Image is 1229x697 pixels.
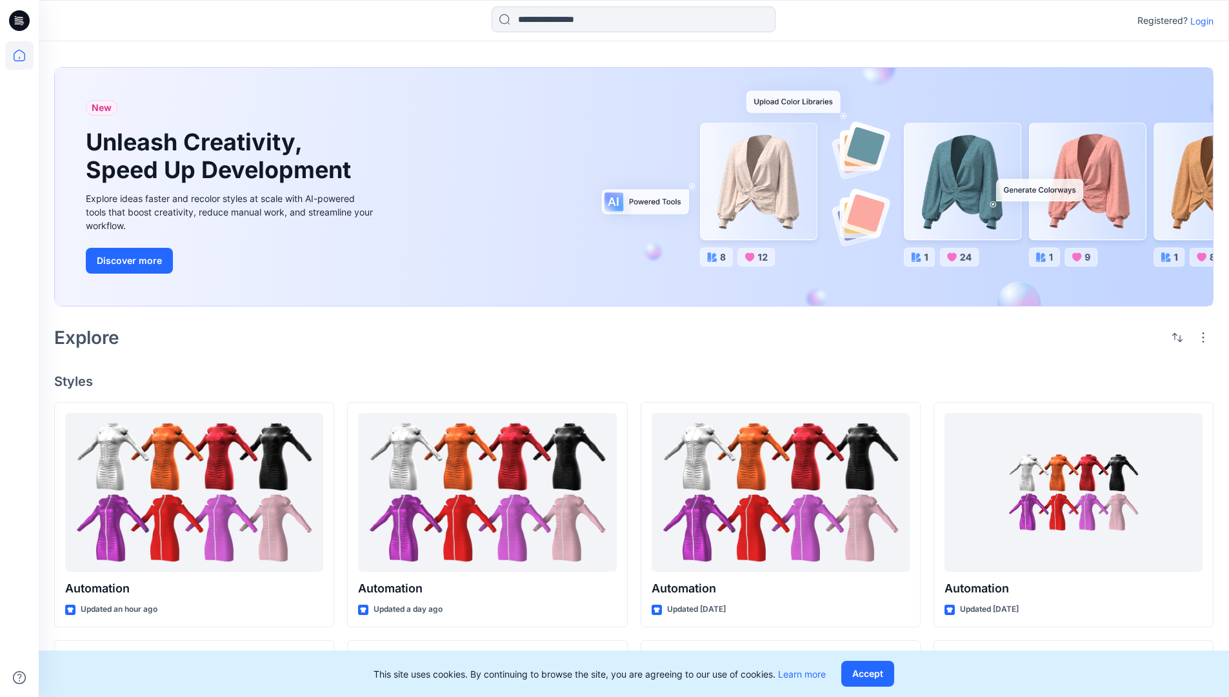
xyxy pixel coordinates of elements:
[54,374,1214,389] h4: Styles
[86,248,173,274] button: Discover more
[65,413,323,572] a: Automation
[652,580,910,598] p: Automation
[652,413,910,572] a: Automation
[1137,13,1188,28] p: Registered?
[960,603,1019,616] p: Updated [DATE]
[841,661,894,687] button: Accept
[374,603,443,616] p: Updated a day ago
[667,603,726,616] p: Updated [DATE]
[86,248,376,274] a: Discover more
[65,580,323,598] p: Automation
[81,603,157,616] p: Updated an hour ago
[944,580,1203,598] p: Automation
[1190,14,1214,28] p: Login
[358,580,616,598] p: Automation
[358,413,616,572] a: Automation
[92,100,112,116] span: New
[86,128,357,184] h1: Unleash Creativity, Speed Up Development
[944,413,1203,572] a: Automation
[374,667,826,681] p: This site uses cookies. By continuing to browse the site, you are agreeing to our use of cookies.
[86,192,376,232] div: Explore ideas faster and recolor styles at scale with AI-powered tools that boost creativity, red...
[54,327,119,348] h2: Explore
[778,669,826,680] a: Learn more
